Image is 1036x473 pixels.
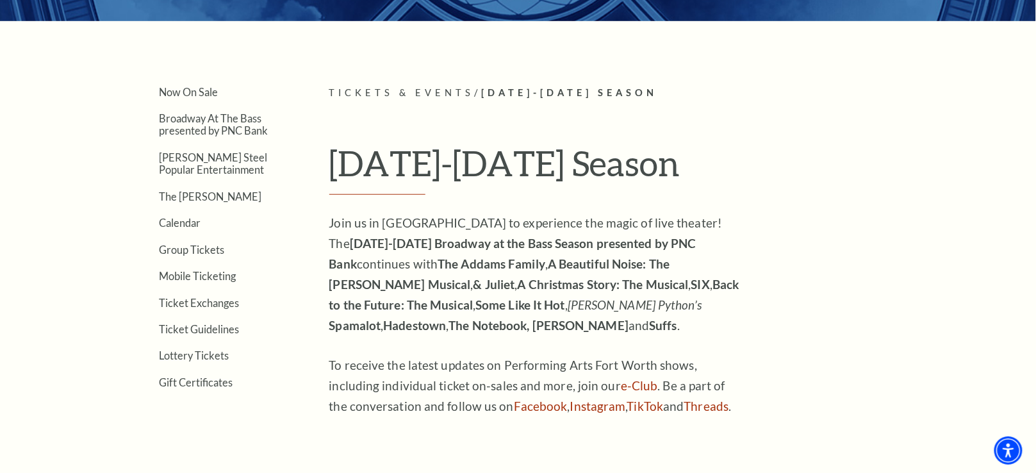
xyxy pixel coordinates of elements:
[160,270,236,282] a: Mobile Ticketing
[568,297,702,312] em: [PERSON_NAME] Python’s
[160,297,240,309] a: Ticket Exchanges
[329,277,739,312] strong: Back to the Future: The Musical
[438,256,545,271] strong: The Addams Family
[160,323,240,335] a: Ticket Guidelines
[621,378,658,393] a: e-Club
[160,151,268,176] a: [PERSON_NAME] Steel Popular Entertainment
[329,87,475,98] span: Tickets & Events
[329,142,916,195] h1: [DATE]-[DATE] Season
[160,190,262,203] a: The [PERSON_NAME]
[160,86,218,98] a: Now On Sale
[160,217,201,229] a: Calendar
[448,318,629,333] strong: The Notebook, [PERSON_NAME]
[684,399,729,413] a: Threads - open in a new tab
[160,376,233,388] a: Gift Certificates
[691,277,710,292] strong: SIX
[160,112,268,137] a: Broadway At The Bass presented by PNC Bank
[329,85,916,101] p: /
[329,236,696,271] strong: [DATE]-[DATE] Broadway at the Bass Season presented by PNC Bank
[627,399,664,413] a: TikTok - open in a new tab
[329,355,746,417] p: To receive the latest updates on Performing Arts Fort Worth shows, including individual ticket on...
[649,318,677,333] strong: Suffs
[160,244,225,256] a: Group Tickets
[994,436,1023,465] div: Accessibility Menu
[383,318,446,333] strong: Hadestown
[473,277,515,292] strong: & Juliet
[475,297,565,312] strong: Some Like It Hot
[329,318,381,333] strong: Spamalot
[481,87,657,98] span: [DATE]-[DATE] Season
[329,213,746,336] p: Join us in [GEOGRAPHIC_DATA] to experience the magic of live theater! The continues with , , , , ...
[570,399,626,413] a: Instagram - open in a new tab
[514,399,568,413] a: Facebook - open in a new tab
[518,277,689,292] strong: A Christmas Story: The Musical
[160,349,229,361] a: Lottery Tickets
